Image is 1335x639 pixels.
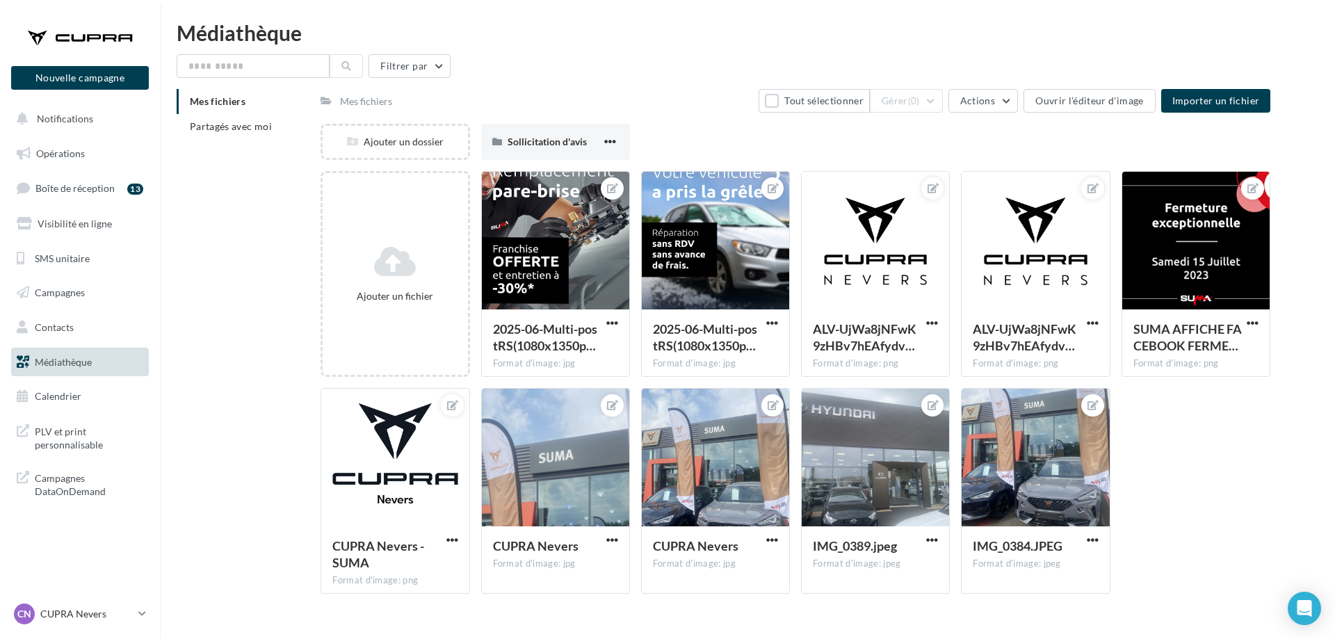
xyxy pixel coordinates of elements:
a: Calendrier [8,382,152,411]
div: Format d'image: png [1133,357,1259,370]
span: SUMA AFFICHE FACEBOOK FERMETURE_JUILLET234 [1133,321,1242,353]
div: Format d'image: png [813,357,938,370]
span: Opérations [36,147,85,159]
span: Boîte de réception [35,182,115,194]
div: Format d'image: jpg [493,357,618,370]
span: Campagnes [35,286,85,298]
span: Campagnes DataOnDemand [35,469,143,499]
button: Ouvrir l'éditeur d'image [1023,89,1155,113]
div: Format d'image: png [973,357,1098,370]
div: Mes fichiers [340,95,392,108]
span: IMG_0389.jpeg [813,538,897,553]
span: CUPRA Nevers - SUMA [332,538,424,570]
a: Visibilité en ligne [8,209,152,238]
a: Médiathèque [8,348,152,377]
span: Actions [960,95,995,106]
div: Format d'image: jpeg [973,558,1098,570]
span: 2025-06-Multi-postRS(1080x1350px)Offre-pare-brise-franchise-offerteVF4 [493,321,597,353]
div: Format d'image: jpeg [813,558,938,570]
span: CUPRA Nevers [493,538,578,553]
div: Format d'image: jpg [653,558,778,570]
span: ALV-UjWa8jNFwK9zHBv7hEAfydv2v6IvzGWQVJtl-_WZA6kbetO2JnnR [973,321,1076,353]
span: CUPRA Nevers [653,538,738,553]
span: Contacts [35,321,74,333]
a: Boîte de réception13 [8,173,152,203]
button: Tout sélectionner [759,89,870,113]
span: Importer un fichier [1172,95,1260,106]
span: 2025-06-Multi-postRS(1080x1350px)Offre-Grêle [653,321,757,353]
div: Open Intercom Messenger [1288,592,1321,625]
span: PLV et print personnalisable [35,422,143,452]
p: CUPRA Nevers [40,607,133,621]
span: Médiathèque [35,356,92,368]
span: ALV-UjWa8jNFwK9zHBv7hEAfydv2v6IvzGWQVJtl-_WZA6kbetO2JnnR [813,321,916,353]
div: 13 [127,184,143,195]
a: SMS unitaire [8,244,152,273]
div: Ajouter un fichier [328,289,462,303]
div: Format d'image: jpg [653,357,778,370]
button: Filtrer par [369,54,451,78]
a: Contacts [8,313,152,342]
button: Notifications [8,104,146,134]
a: CN CUPRA Nevers [11,601,149,627]
a: PLV et print personnalisable [8,416,152,458]
button: Importer un fichier [1161,89,1271,113]
span: IMG_0384.JPEG [973,538,1062,553]
span: Sollicitation d'avis [508,136,587,147]
span: Mes fichiers [190,95,245,107]
button: Gérer(0) [870,89,943,113]
span: Partagés avec moi [190,120,272,132]
span: Visibilité en ligne [38,218,112,229]
div: Format d'image: png [332,574,458,587]
a: Campagnes [8,278,152,307]
div: Format d'image: jpg [493,558,618,570]
div: Ajouter un dossier [323,135,467,149]
span: CN [17,607,31,621]
a: Opérations [8,139,152,168]
div: Médiathèque [177,22,1318,43]
span: SMS unitaire [35,252,90,264]
button: Actions [948,89,1018,113]
span: Notifications [37,113,93,124]
button: Nouvelle campagne [11,66,149,90]
span: (0) [908,95,920,106]
span: Calendrier [35,390,81,402]
a: Campagnes DataOnDemand [8,463,152,504]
